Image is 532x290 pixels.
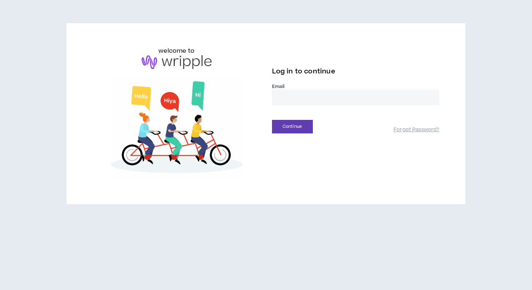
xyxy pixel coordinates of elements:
[272,67,335,76] span: Log in to continue
[93,76,260,181] img: Welcome to Wripple
[142,55,212,69] img: logo-brand.png
[272,120,313,133] button: Continue
[272,83,440,90] label: Email
[158,47,194,55] h6: welcome to
[394,126,439,133] a: Forgot Password?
